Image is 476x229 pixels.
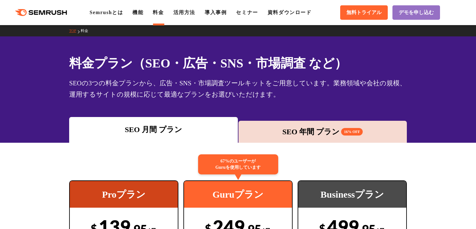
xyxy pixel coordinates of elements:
[184,181,292,208] div: Guruプラン
[90,10,123,15] a: Semrushとは
[72,124,235,135] div: SEO 月間 プラン
[268,10,312,15] a: 資料ダウンロード
[153,10,164,15] a: 料金
[69,77,407,100] div: SEOの3つの料金プランから、広告・SNS・市場調査ツールキットをご用意しています。業務領域や会社の規模、運用するサイトの規模に応じて最適なプランをお選びいただけます。
[236,10,258,15] a: セミナー
[198,154,278,174] div: 67%のユーザーが Guruを使用しています
[346,9,381,16] span: 無料トライアル
[341,128,363,136] span: 16% OFF
[298,181,406,208] div: Businessプラン
[69,54,407,72] h1: 料金プラン（SEO・広告・SNS・市場調査 など）
[81,29,93,33] a: 料金
[242,126,404,137] div: SEO 年間 プラン
[340,5,388,20] a: 無料トライアル
[205,10,227,15] a: 導入事例
[132,10,143,15] a: 機能
[399,9,434,16] span: デモを申し込む
[70,181,178,208] div: Proプラン
[392,5,440,20] a: デモを申し込む
[173,10,195,15] a: 活用方法
[69,29,81,33] a: TOP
